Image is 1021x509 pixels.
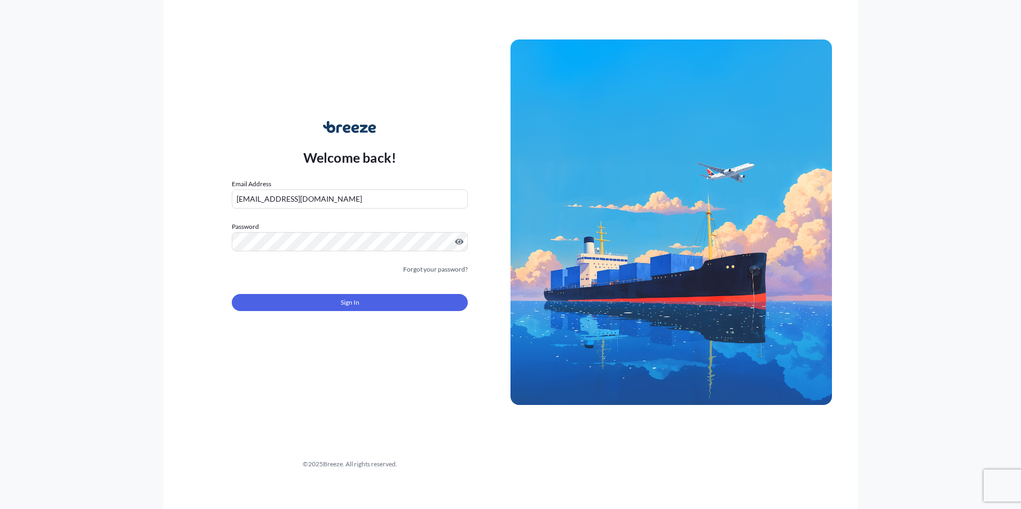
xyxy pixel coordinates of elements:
button: Sign In [232,294,468,311]
div: © 2025 Breeze. All rights reserved. [189,459,510,470]
span: Sign In [341,297,359,308]
label: Email Address [232,179,271,189]
label: Password [232,221,468,232]
button: Show password [455,237,464,246]
input: example@gmail.com [232,189,468,209]
p: Welcome back! [303,149,397,166]
img: Ship illustration [510,39,832,404]
a: Forgot your password? [403,264,468,275]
